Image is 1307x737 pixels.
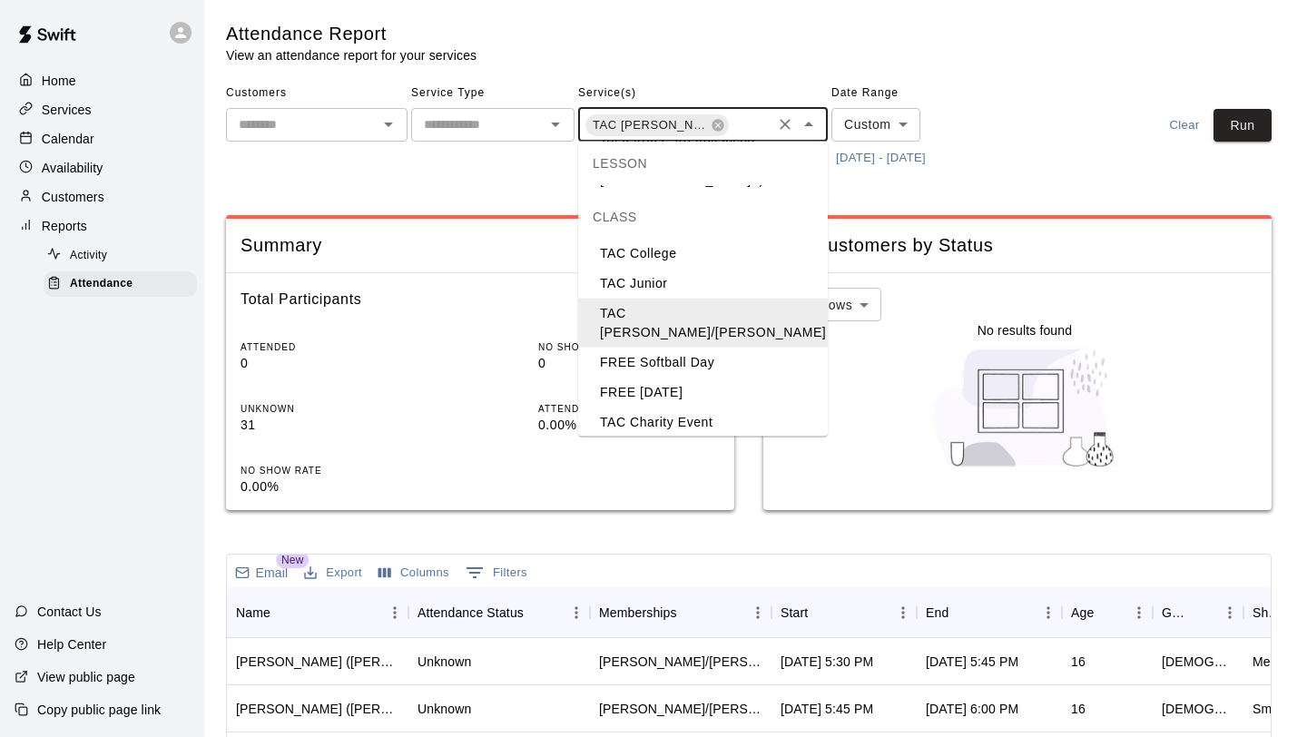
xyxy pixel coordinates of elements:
[831,79,990,108] span: Date Range
[241,233,720,258] span: Summary
[1253,653,1299,671] div: Medium
[585,116,714,134] span: TAC [PERSON_NAME]/[PERSON_NAME]
[226,79,408,108] span: Customers
[1071,653,1086,671] div: 16
[236,587,270,638] div: Name
[236,700,399,718] div: Parker Lee (Parker Lee)
[1253,587,1282,638] div: Shirt Size
[599,587,677,638] div: Memberships
[578,195,828,239] div: CLASS
[926,587,948,638] div: End
[538,354,720,373] p: 0
[241,477,422,496] p: 0.00%
[374,559,454,587] button: Select columns
[563,599,590,626] button: Menu
[15,154,190,182] a: Availability
[241,354,422,373] p: 0
[1162,587,1191,638] div: Gender
[44,271,197,297] div: Attendance
[778,288,881,321] div: No Shows
[241,340,422,354] p: ATTENDED
[376,112,401,137] button: Open
[1125,599,1153,626] button: Menu
[70,247,107,265] span: Activity
[796,112,821,137] button: Close
[543,112,568,137] button: Open
[44,270,204,298] a: Attendance
[241,416,422,435] p: 31
[578,408,828,437] li: TAC Charity Event
[270,600,296,625] button: Sort
[978,321,1072,339] p: No results found
[917,587,1062,638] div: End
[37,668,135,686] p: View public page
[1071,700,1086,718] div: 16
[381,599,408,626] button: Menu
[889,599,917,626] button: Menu
[538,416,720,435] p: 0.00%
[1162,653,1234,671] div: Male
[226,46,477,64] p: View an attendance report for your services
[15,96,190,123] a: Services
[227,587,408,638] div: Name
[418,653,471,671] div: Unknown
[70,275,133,293] span: Attendance
[461,558,532,587] button: Show filters
[538,402,720,416] p: ATTENDANCE RATE
[37,635,106,653] p: Help Center
[1162,700,1234,718] div: Male
[771,587,917,638] div: Start
[578,348,828,378] li: FREE Softball Day
[42,72,76,90] p: Home
[923,339,1127,476] img: Nothing to see here
[418,587,524,638] div: Attendance Status
[590,587,771,638] div: Memberships
[1191,600,1216,625] button: Sort
[808,600,833,625] button: Sort
[926,700,1018,718] div: Sep 10, 2025, 6:00 PM
[1253,700,1285,718] div: Small
[578,142,828,185] div: LESSON
[538,340,720,354] p: NO SHOWED
[241,464,422,477] p: NO SHOW RATE
[15,67,190,94] div: Home
[599,700,762,718] div: Todd/Brad- 3 Month Membership - 2x per week
[948,600,974,625] button: Sort
[781,587,808,638] div: Start
[15,125,190,152] a: Calendar
[256,564,289,582] p: Email
[42,159,103,177] p: Availability
[276,552,309,568] span: New
[578,378,828,408] li: FREE [DATE]
[44,241,204,270] a: Activity
[1094,600,1119,625] button: Sort
[1062,587,1153,638] div: Age
[599,653,762,671] div: Tom/Mike - 6 Month Unlimited Membership
[781,700,873,718] div: Sep 10, 2025, 5:45 PM
[578,269,828,299] li: TAC Junior
[37,701,161,719] p: Copy public page link
[1214,109,1272,142] button: Run
[778,233,1257,258] span: Top Customers by Status
[408,587,590,638] div: Attendance Status
[1035,599,1062,626] button: Menu
[831,108,920,142] div: Custom
[42,130,94,148] p: Calendar
[241,288,361,311] h6: Total Participants
[37,603,102,621] p: Contact Us
[231,560,292,585] button: Email
[578,79,828,108] span: Service(s)
[15,183,190,211] a: Customers
[831,144,930,172] button: [DATE] - [DATE]
[42,101,92,119] p: Services
[15,212,190,240] div: Reports
[585,114,729,136] div: TAC [PERSON_NAME]/[PERSON_NAME]
[236,653,399,671] div: Daniel Lipsky (Sean Lipsky)
[418,700,471,718] div: Unknown
[44,243,197,269] div: Activity
[677,600,703,625] button: Sort
[744,599,771,626] button: Menu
